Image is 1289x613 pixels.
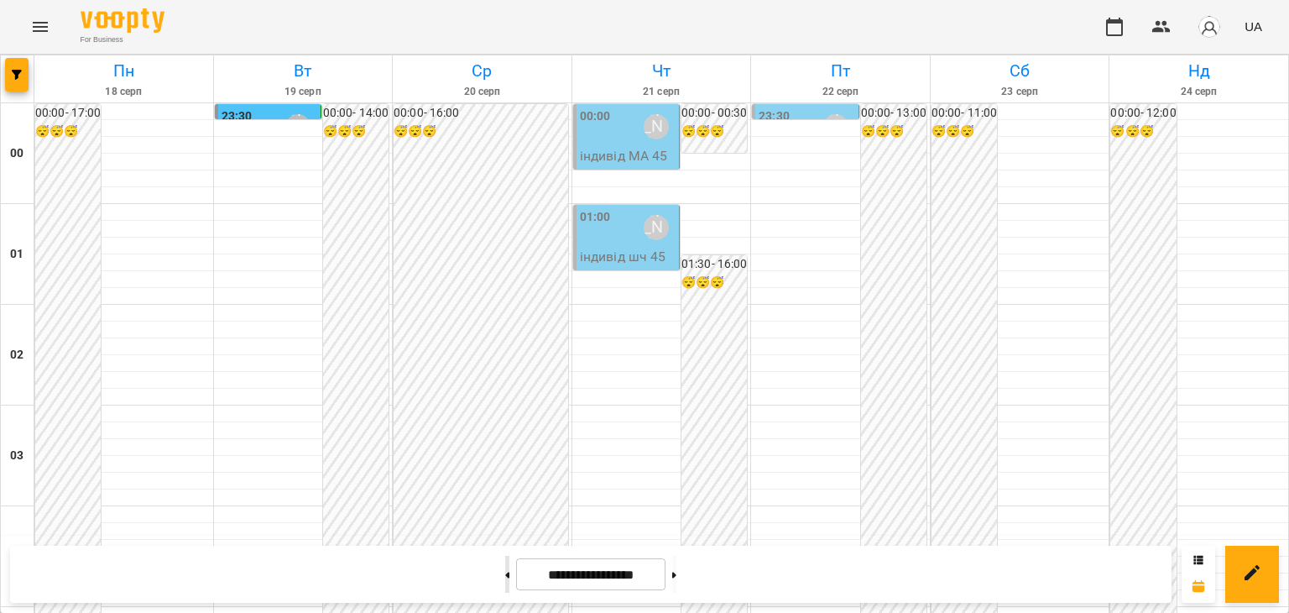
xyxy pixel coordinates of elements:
[217,58,390,84] h6: Вт
[681,255,747,274] h6: 01:30 - 16:00
[681,274,747,292] h6: 😴😴😴
[1112,84,1286,100] h6: 24 серп
[754,58,927,84] h6: Пт
[933,58,1107,84] h6: Сб
[10,346,23,364] h6: 02
[81,8,164,33] img: Voopty Logo
[759,107,790,126] label: 23:30
[10,447,23,465] h6: 03
[932,123,997,141] h6: 😴😴😴
[222,107,253,126] label: 23:30
[580,208,611,227] label: 01:00
[37,58,211,84] h6: Пн
[823,114,848,139] div: Мосюра Лариса
[580,146,676,206] p: індивід МА 45 хв - Сугоняко Платон
[1110,104,1176,123] h6: 00:00 - 12:00
[10,245,23,264] h6: 01
[933,84,1107,100] h6: 23 серп
[394,123,568,141] h6: 😴😴😴
[10,144,23,163] h6: 00
[681,104,747,123] h6: 00:00 - 00:30
[395,84,569,100] h6: 20 серп
[37,84,211,100] h6: 18 серп
[575,84,749,100] h6: 21 серп
[323,123,389,141] h6: 😴😴😴
[644,215,669,240] div: Мосюра Лариса
[395,58,569,84] h6: Ср
[1245,18,1262,35] span: UA
[1238,11,1269,42] button: UA
[932,104,997,123] h6: 00:00 - 11:00
[394,104,568,123] h6: 00:00 - 16:00
[35,123,101,141] h6: 😴😴😴
[644,114,669,139] div: Мосюра Лариса
[323,104,389,123] h6: 00:00 - 14:00
[1112,58,1286,84] h6: Нд
[35,104,101,123] h6: 00:00 - 17:00
[1110,123,1176,141] h6: 😴😴😴
[861,123,926,141] h6: 😴😴😴
[217,84,390,100] h6: 19 серп
[580,107,611,126] label: 00:00
[1198,15,1221,39] img: avatar_s.png
[754,84,927,100] h6: 22 серп
[575,58,749,84] h6: Чт
[81,34,164,45] span: For Business
[285,114,311,139] div: Мосюра Лариса
[20,7,60,47] button: Menu
[861,104,926,123] h6: 00:00 - 13:00
[681,123,747,141] h6: 😴😴😴
[580,247,676,306] p: індивід шч 45 хв - Горпинич Вероніка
